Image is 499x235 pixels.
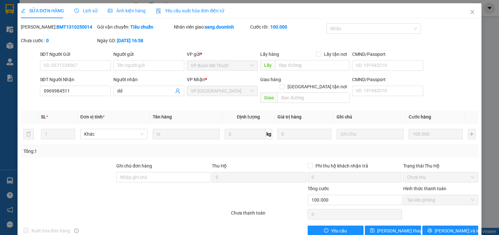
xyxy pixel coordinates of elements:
[21,23,96,31] div: [PERSON_NAME]:
[40,76,111,83] div: SĐT Người Nhận
[331,227,347,234] span: Yêu cầu
[97,37,172,44] div: Ngày GD:
[237,114,260,119] span: Định lượng
[117,38,143,43] b: [DATE] 16:58
[46,38,49,43] b: 0
[266,129,272,139] span: kg
[260,77,281,82] span: Giao hàng
[191,61,254,70] span: VP Buôn Mê Thuột
[407,172,474,182] span: Chưa thu
[21,8,64,13] span: SỬA ĐƠN HÀNG
[435,227,480,234] span: [PERSON_NAME] và In
[407,195,474,205] span: Tại văn phòng
[428,228,432,233] span: printer
[84,129,143,139] span: Khác
[40,51,111,58] div: SĐT Người Gửi
[275,60,350,70] input: Dọc đường
[113,76,184,83] div: Người nhận
[260,93,277,103] span: Giao
[191,86,254,96] span: VP Sài Gòn
[352,51,423,58] div: CMND/Passport
[21,8,25,13] span: edit
[403,186,446,191] label: Hình thức thanh toán
[153,129,220,139] input: VD: Bàn, Ghế
[463,3,481,21] button: Close
[74,8,97,13] span: Lịch sử
[409,129,463,139] input: 0
[403,162,478,169] div: Trạng thái Thu Hộ
[470,9,475,15] span: close
[21,37,96,44] div: Chưa cước :
[321,51,350,58] span: Lấy tận nơi
[468,129,476,139] button: plus
[370,228,375,233] span: save
[308,186,329,191] span: Tổng cước
[74,229,79,233] span: info-circle
[156,8,224,13] span: Yêu cầu xuất hóa đơn điện tử
[230,209,307,221] div: Chưa thanh toán
[116,163,152,168] label: Ghi chú đơn hàng
[174,23,249,31] div: Nhân viên giao:
[205,24,234,30] b: sang.ducminh
[80,114,105,119] span: Đơn vị tính
[113,51,184,58] div: Người gửi
[212,163,227,168] span: Thu Hộ
[23,129,34,139] button: delete
[153,114,172,119] span: Tên hàng
[116,172,211,182] input: Ghi chú đơn hàng
[277,114,301,119] span: Giá trị hàng
[29,227,73,234] span: Xuất hóa đơn hàng
[313,162,371,169] span: Phí thu hộ khách nhận trả
[377,227,429,234] span: [PERSON_NAME] thay đổi
[260,60,275,70] span: Lấy
[130,24,153,30] b: Tiêu chuẩn
[337,129,403,139] input: Ghi Chú
[74,8,79,13] span: clock-circle
[97,23,172,31] div: Gói vận chuyển:
[175,88,180,93] span: user-add
[409,114,431,119] span: Cước hàng
[156,8,161,14] img: icon
[334,111,406,123] th: Ghi chú
[108,8,146,13] span: Ảnh kiện hàng
[324,228,328,233] span: exclamation-circle
[57,24,92,30] b: BMT1310250014
[108,8,112,13] span: picture
[285,83,350,90] span: [GEOGRAPHIC_DATA] tận nơi
[187,51,258,58] div: VP gửi
[260,52,279,57] span: Lấy hàng
[187,77,205,82] span: VP Nhận
[277,129,331,139] input: 0
[250,23,325,31] div: Cước rồi :
[277,93,350,103] input: Dọc đường
[23,148,193,155] div: Tổng: 1
[41,114,46,119] span: SL
[352,76,423,83] div: CMND/Passport
[270,24,287,30] b: 100.000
